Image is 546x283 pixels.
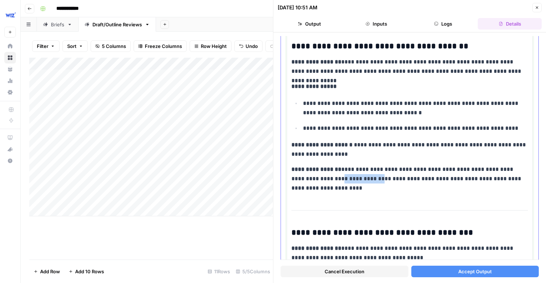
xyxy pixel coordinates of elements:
[246,43,258,50] span: Undo
[4,52,16,63] a: Browse
[234,40,263,52] button: Undo
[458,268,492,275] span: Accept Output
[344,18,408,30] button: Inputs
[411,18,475,30] button: Logs
[67,43,77,50] span: Sort
[278,4,317,11] div: [DATE] 10:51 AM
[32,40,60,52] button: Filter
[40,268,60,275] span: Add Row
[102,43,126,50] span: 5 Columns
[145,43,182,50] span: Freeze Columns
[4,40,16,52] a: Home
[278,18,342,30] button: Output
[4,143,16,155] button: What's new?
[5,144,16,155] div: What's new?
[134,40,187,52] button: Freeze Columns
[4,132,16,143] a: AirOps Academy
[4,155,16,167] button: Help + Support
[64,266,108,277] button: Add 10 Rows
[233,266,273,277] div: 5/5 Columns
[29,266,64,277] button: Add Row
[281,266,408,277] button: Cancel Execution
[4,8,17,21] img: Wiz Logo
[190,40,231,52] button: Row Height
[325,268,364,275] span: Cancel Execution
[4,75,16,87] a: Usage
[37,17,78,32] a: Briefs
[4,63,16,75] a: Your Data
[201,43,227,50] span: Row Height
[92,21,142,28] div: Draft/Outline Reviews
[62,40,88,52] button: Sort
[478,18,542,30] button: Details
[4,87,16,98] a: Settings
[91,40,131,52] button: 5 Columns
[51,21,64,28] div: Briefs
[411,266,539,277] button: Accept Output
[205,266,233,277] div: 11 Rows
[37,43,48,50] span: Filter
[75,268,104,275] span: Add 10 Rows
[78,17,156,32] a: Draft/Outline Reviews
[4,6,16,24] button: Workspace: Wiz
